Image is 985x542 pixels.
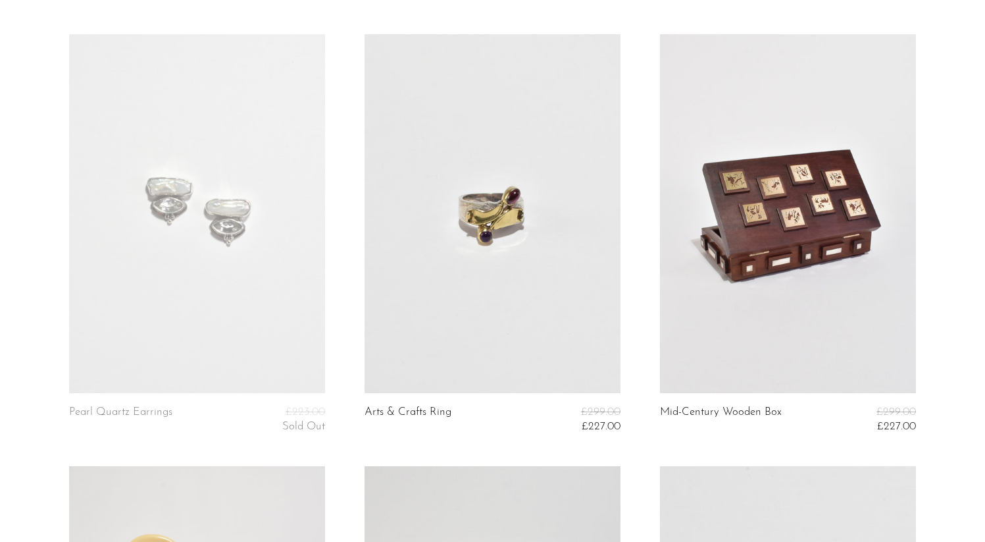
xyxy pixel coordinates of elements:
span: £299.00 [876,406,916,418]
a: Arts & Crafts Ring [365,406,451,433]
span: £227.00 [877,421,916,432]
a: Pearl Quartz Earrings [69,406,172,433]
span: Sold Out [282,421,325,432]
span: £227.00 [582,421,620,432]
span: £223.00 [286,406,325,418]
a: Mid-Century Wooden Box [660,406,782,433]
span: £299.00 [581,406,620,418]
